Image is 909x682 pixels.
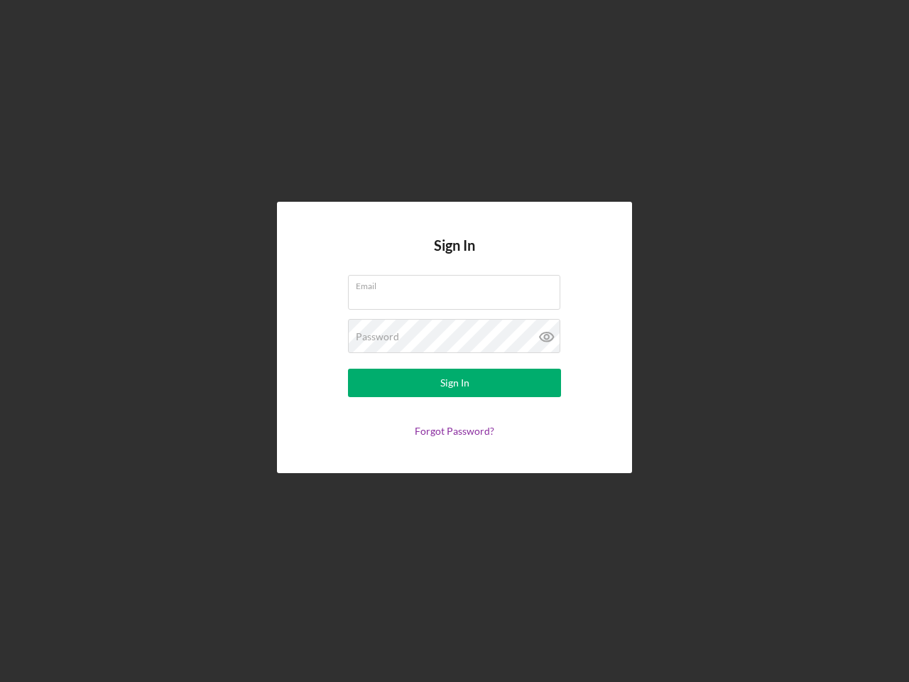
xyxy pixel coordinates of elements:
label: Email [356,276,560,291]
a: Forgot Password? [415,425,494,437]
h4: Sign In [434,237,475,275]
div: Sign In [440,369,469,397]
label: Password [356,331,399,342]
button: Sign In [348,369,561,397]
